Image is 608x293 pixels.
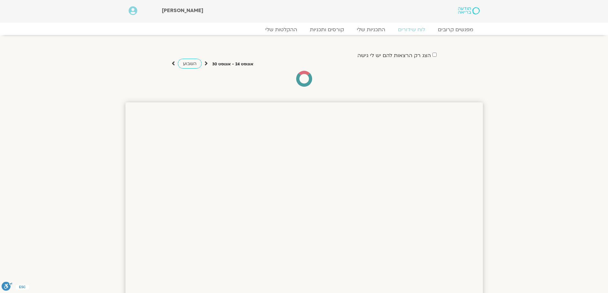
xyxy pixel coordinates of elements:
nav: Menu [129,26,480,33]
p: אוגוסט 24 - אוגוסט 30 [212,61,253,68]
span: [PERSON_NAME] [162,7,203,14]
a: התכניות שלי [350,26,392,33]
a: מפגשים קרובים [432,26,480,33]
span: השבוע [183,61,197,67]
a: השבוע [178,59,202,69]
a: ההקלטות שלי [259,26,304,33]
a: קורסים ותכניות [304,26,350,33]
a: לוח שידורים [392,26,432,33]
label: הצג רק הרצאות להם יש לי גישה [357,53,431,58]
